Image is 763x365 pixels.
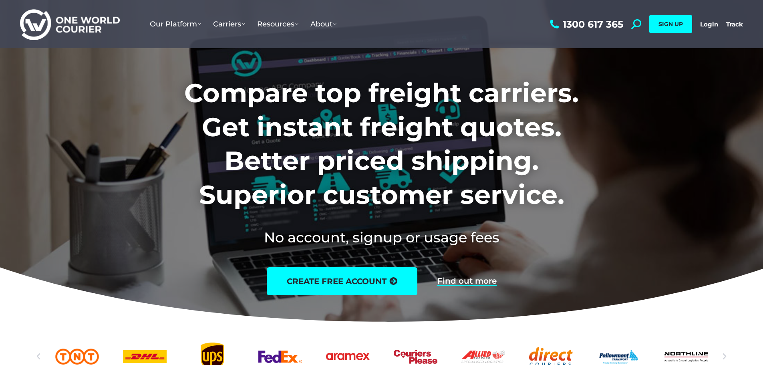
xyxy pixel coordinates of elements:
a: SIGN UP [649,15,692,33]
a: 1300 617 365 [548,19,623,29]
span: About [310,20,336,28]
a: Our Platform [144,12,207,36]
img: One World Courier [20,8,120,40]
a: Resources [251,12,304,36]
span: Resources [257,20,298,28]
span: SIGN UP [658,20,683,28]
a: About [304,12,342,36]
a: Login [700,20,718,28]
a: Find out more [437,277,497,286]
a: create free account [267,267,417,295]
h2: No account, signup or usage fees [131,228,632,247]
span: Carriers [213,20,245,28]
a: Track [726,20,743,28]
a: Carriers [207,12,251,36]
span: Our Platform [150,20,201,28]
h1: Compare top freight carriers. Get instant freight quotes. Better priced shipping. Superior custom... [131,76,632,212]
